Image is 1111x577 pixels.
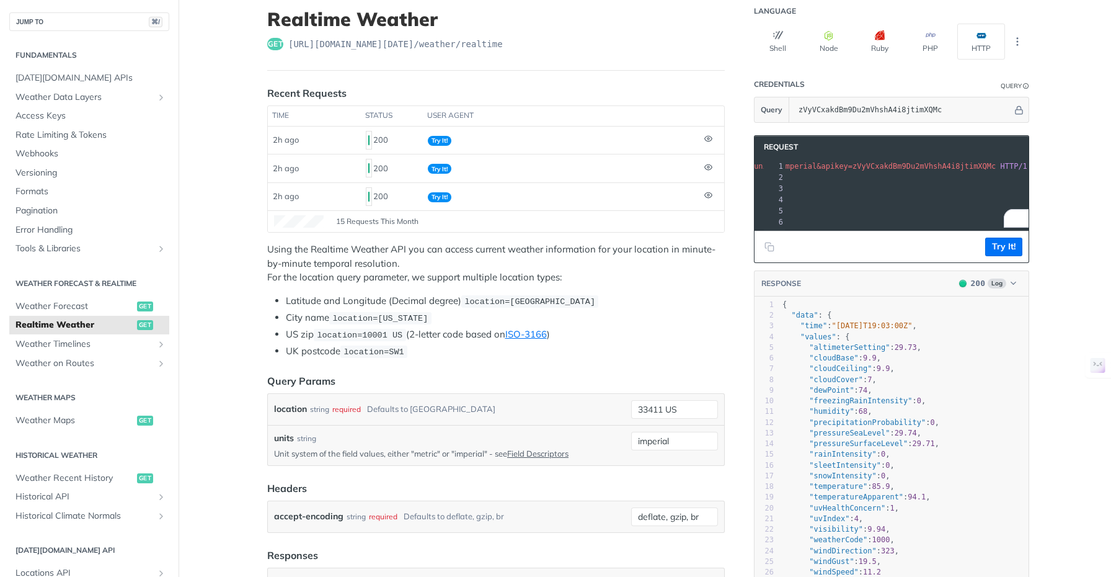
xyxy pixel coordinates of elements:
a: Historical Climate NormalsShow subpages for Historical Climate Normals [9,507,169,526]
div: 9 [755,385,774,396]
button: JUMP TO⌘/ [9,12,169,31]
span: location=[US_STATE] [332,314,428,323]
span: "uvHealthConcern" [809,504,885,512]
span: : { [782,311,832,320]
div: 20 [755,503,774,514]
span: Historical Climate Normals [15,510,153,522]
button: Node [805,24,852,60]
div: 2 [764,172,785,183]
span: get [137,320,153,330]
span: Weather Maps [15,414,134,427]
span: 200 [959,280,967,287]
span: Query [761,104,782,115]
div: 5 [755,342,774,353]
span: Try It! [428,192,451,202]
span: 200 [368,192,370,202]
span: Weather Recent History [15,472,134,485]
span: Tools & Libraries [15,243,153,255]
span: : , [782,514,863,523]
span: location=[GEOGRAPHIC_DATA] [464,297,595,306]
button: Shell [754,24,802,60]
div: 14 [755,439,774,449]
div: 21 [755,514,774,524]
div: 3 [764,183,785,194]
span: Weather Timelines [15,338,153,351]
span: 0 [881,472,885,480]
span: 94.1 [908,493,926,501]
a: Weather on RoutesShow subpages for Weather on Routes [9,354,169,373]
span: "dewPoint" [809,386,854,395]
span: : , [782,429,921,437]
span: : , [782,461,895,470]
div: string [347,508,366,526]
span: "temperature" [809,482,867,491]
span: 0 [881,450,885,458]
th: time [268,106,361,126]
span: https://api.tomorrow.io/v4/weather/realtime [288,38,503,50]
span: 29.74 [895,429,917,437]
a: Weather Recent Historyget [9,469,169,488]
span: "rainIntensity" [809,450,876,458]
button: Show subpages for Tools & Libraries [156,244,166,254]
a: Historical APIShow subpages for Historical API [9,488,169,506]
span: Log [988,279,1006,288]
div: 25 [755,557,774,567]
div: 200 [366,186,418,207]
a: Versioning [9,164,169,182]
span: get [267,38,283,50]
canvas: Line Graph [274,215,324,228]
div: 24 [755,546,774,557]
div: To enrich screen reader interactions, please activate Accessibility in Grammarly extension settings [550,161,1038,228]
span: "data" [791,311,818,320]
span: 11.2 [863,568,881,576]
div: 12 [755,418,774,428]
div: Headers [267,481,307,496]
span: : , [782,375,877,384]
span: "[DATE]T19:03:00Z" [832,321,913,330]
span: "altimeterSetting" [809,343,890,352]
th: user agent [423,106,699,126]
span: Try It! [428,164,451,174]
button: Show subpages for Weather on Routes [156,359,166,369]
span: 2h ago [273,135,299,145]
span: Versioning [15,167,166,179]
h2: [DATE][DOMAIN_NAME] API [9,545,169,556]
span: : , [782,418,939,427]
a: Realtime Weatherget [9,316,169,334]
a: Weather Mapsget [9,411,169,430]
span: 9.9 [863,354,877,362]
a: Error Handling [9,221,169,239]
span: ⌘/ [149,17,162,27]
div: Query [1001,81,1022,91]
span: Pagination [15,205,166,217]
span: location=SW1 [343,347,404,357]
span: location=10001 US [317,331,402,340]
span: 15 Requests This Month [336,216,418,227]
span: 2h ago [273,191,299,201]
div: QueryInformation [1001,81,1029,91]
label: accept-encoding [274,508,343,526]
p: Using the Realtime Weather API you can access current weather information for your location in mi... [267,243,725,285]
div: 11 [755,406,774,417]
h2: Historical Weather [9,450,169,461]
a: ISO-3166 [505,328,547,340]
span: 9.94 [867,525,885,534]
span: 323 [881,547,895,555]
span: Weather Data Layers [15,91,153,104]
div: 1 [764,161,785,172]
span: "time" [800,321,827,330]
div: 6 [755,353,774,364]
span: 200 [368,135,370,145]
span: Formats [15,186,166,198]
div: 6 [764,217,785,228]
li: US zip (2-letter code based on ) [286,328,725,342]
span: 0 [930,418,934,427]
a: Webhooks [9,145,169,163]
span: 0 [917,396,921,405]
div: string [310,400,329,418]
span: Error Handling [15,224,166,236]
span: "uvIndex" [809,514,849,523]
div: Defaults to [GEOGRAPHIC_DATA] [367,400,495,418]
span: "weatherCode" [809,535,867,544]
button: Show subpages for Historical API [156,492,166,502]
